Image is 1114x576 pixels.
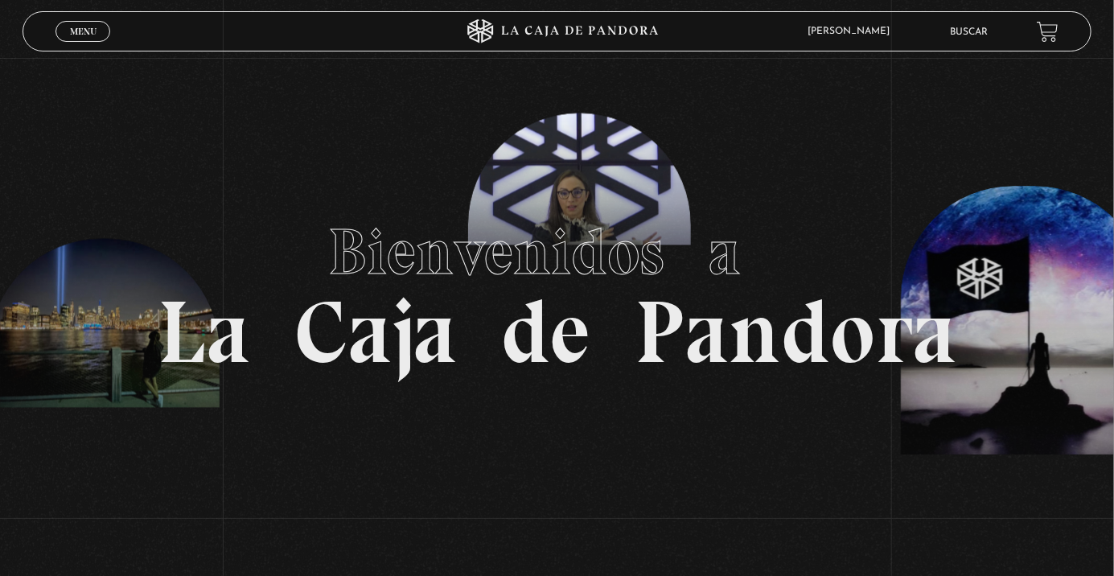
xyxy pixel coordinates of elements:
a: View your shopping cart [1037,21,1059,43]
h1: La Caja de Pandora [158,200,956,376]
a: Buscar [951,27,989,37]
span: Cerrar [64,40,102,51]
span: Bienvenidos a [329,213,786,290]
span: [PERSON_NAME] [800,27,906,36]
span: Menu [70,27,97,36]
